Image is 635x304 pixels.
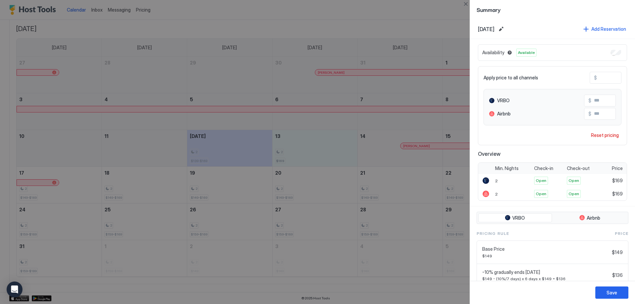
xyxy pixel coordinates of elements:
span: Min. Nights [495,165,519,171]
span: [DATE] [478,26,494,32]
span: $169 [612,191,623,197]
button: Airbnb [553,213,627,223]
span: Check-out [567,165,590,171]
span: $ [588,111,591,117]
span: Apply price to all channels [484,75,538,81]
button: Edit date range [497,25,505,33]
span: $136 [612,272,623,278]
span: Open [536,178,546,184]
div: tab-group [477,212,628,224]
span: $149 [612,249,623,255]
span: Summary [477,5,628,14]
span: Availability [482,50,504,56]
span: Pricing Rule [477,231,509,237]
div: Open Intercom Messenger [7,282,22,297]
button: Save [595,286,628,299]
div: Reset pricing [591,132,619,139]
span: Airbnb [587,215,600,221]
span: $ [588,98,591,104]
span: Overview [478,151,627,157]
div: Save [607,289,617,296]
span: Open [569,178,579,184]
span: VRBO [497,98,510,104]
span: $149 [482,253,609,258]
span: $169 [612,178,623,184]
button: Reset pricing [588,131,621,140]
button: Add Reservation [582,24,627,33]
button: VRBO [478,213,552,223]
span: $ [594,75,597,81]
span: Price [612,165,623,171]
span: Open [569,191,579,197]
span: Open [536,191,546,197]
span: Base Price [482,246,609,252]
span: 2 [495,192,498,196]
div: Add Reservation [591,25,626,32]
span: VRBO [512,215,525,221]
span: Price [615,231,628,237]
span: 2 [495,178,498,183]
span: Airbnb [497,111,511,117]
span: Available [518,50,535,56]
button: Blocked dates override all pricing rules and remain unavailable until manually unblocked [506,49,514,57]
span: -10% gradually ends [DATE] [482,269,610,275]
span: Check-in [534,165,553,171]
span: $149 - (10%/7 days) x 6 days x $149 = $136 [482,276,610,281]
